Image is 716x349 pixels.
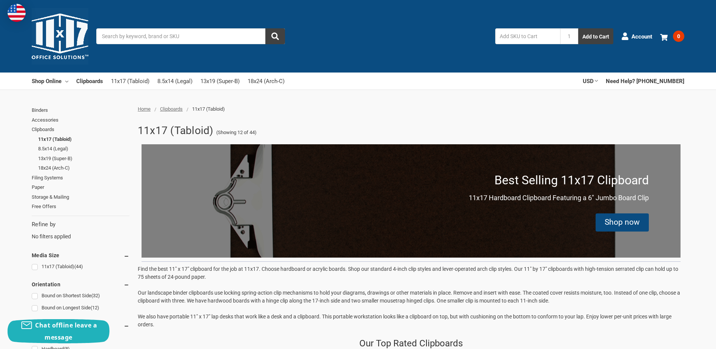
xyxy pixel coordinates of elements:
span: Our landscape binder clipboards use locking spring-action clip mechanisms to hold your diagrams, ... [138,290,680,304]
span: Chat offline leave a message [35,321,97,341]
a: Free Offers [32,202,129,212]
a: 13x19 (Super-B) [38,154,129,164]
p: Best Selling 11x17 Clipboard [494,171,649,189]
input: Add SKU to Cart [495,28,560,44]
span: (32) [91,293,100,298]
div: Shop now [596,213,649,232]
img: 11x17.com [32,8,88,65]
a: Bound on Shortest Side [32,291,129,301]
a: Clipboards [160,106,183,112]
a: 11x17 (Tabloid) [38,134,129,144]
a: USD [583,73,598,89]
button: Add to Cart [578,28,613,44]
a: Clipboards [76,73,103,89]
div: Shop now [605,216,640,229]
a: Account [621,26,652,46]
a: 8.5x14 (Legal) [157,73,192,90]
a: 13x19 (Super-B) [200,73,240,90]
a: 0 [660,26,684,46]
span: Find the best 11" x 17" clipboard for the job at 11x17. Choose hardboard or acrylic boards. Shop ... [138,266,678,280]
a: 11x17 (Tabloid) [32,262,129,272]
a: Shop Online [32,73,68,89]
a: 18x24 (Arch-C) [248,73,285,90]
input: Search by keyword, brand or SKU [96,28,285,44]
a: Need Help? [PHONE_NUMBER] [606,73,684,89]
a: 8.5x14 (Legal) [38,144,129,154]
span: 11x17 (Tabloid) [192,106,225,112]
span: (Showing 12 of 44) [216,129,257,136]
a: Paper [32,182,129,192]
a: Clipboards [32,125,129,134]
iframe: Google Customer Reviews [654,329,716,349]
a: Bound on Longest Side [32,303,129,313]
span: 0 [673,31,684,42]
div: No filters applied [32,220,129,241]
p: 11x17 Hardboard Clipboard Featuring a 6" Jumbo Board Clip [469,193,649,203]
span: Account [631,32,652,41]
span: (44) [74,264,83,269]
h5: Refine by [32,220,129,229]
a: Filing Systems [32,173,129,183]
span: We also have portable 11" x 17" lap desks that work like a desk and a clipboard. This portable wo... [138,313,671,327]
a: 11x17 (Tabloid) [111,73,149,90]
button: Chat offline leave a message [8,319,109,343]
a: Storage & Mailing [32,192,129,202]
a: Accessories [32,115,129,125]
span: (12) [91,305,99,310]
h1: 11x17 (Tabloid) [138,121,214,141]
h5: Orientation [32,280,129,289]
a: Home [138,106,151,112]
a: 18x24 (Arch-C) [38,163,129,173]
h5: Media Size [32,251,129,260]
img: duty and tax information for United States [8,4,26,22]
a: Binders [32,105,129,115]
